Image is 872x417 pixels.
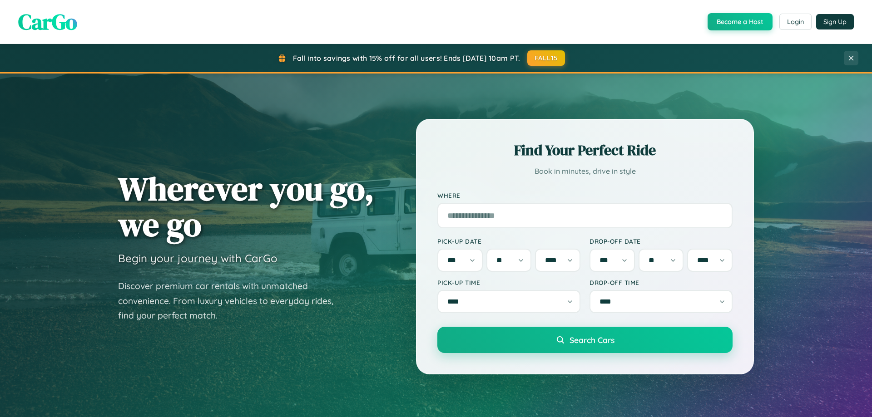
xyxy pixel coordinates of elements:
h1: Wherever you go, we go [118,171,374,242]
p: Book in minutes, drive in style [437,165,733,178]
label: Pick-up Time [437,279,580,286]
label: Drop-off Time [590,279,733,286]
span: Search Cars [570,335,614,345]
button: Login [779,14,812,30]
label: Pick-up Date [437,237,580,245]
label: Where [437,191,733,199]
label: Drop-off Date [590,237,733,245]
span: CarGo [18,7,77,37]
button: FALL15 [527,50,565,66]
h2: Find Your Perfect Ride [437,140,733,160]
button: Become a Host [708,13,773,30]
h3: Begin your journey with CarGo [118,251,277,265]
button: Search Cars [437,327,733,353]
p: Discover premium car rentals with unmatched convenience. From luxury vehicles to everyday rides, ... [118,279,345,323]
span: Fall into savings with 15% off for all users! Ends [DATE] 10am PT. [293,54,520,63]
button: Sign Up [816,14,854,29]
